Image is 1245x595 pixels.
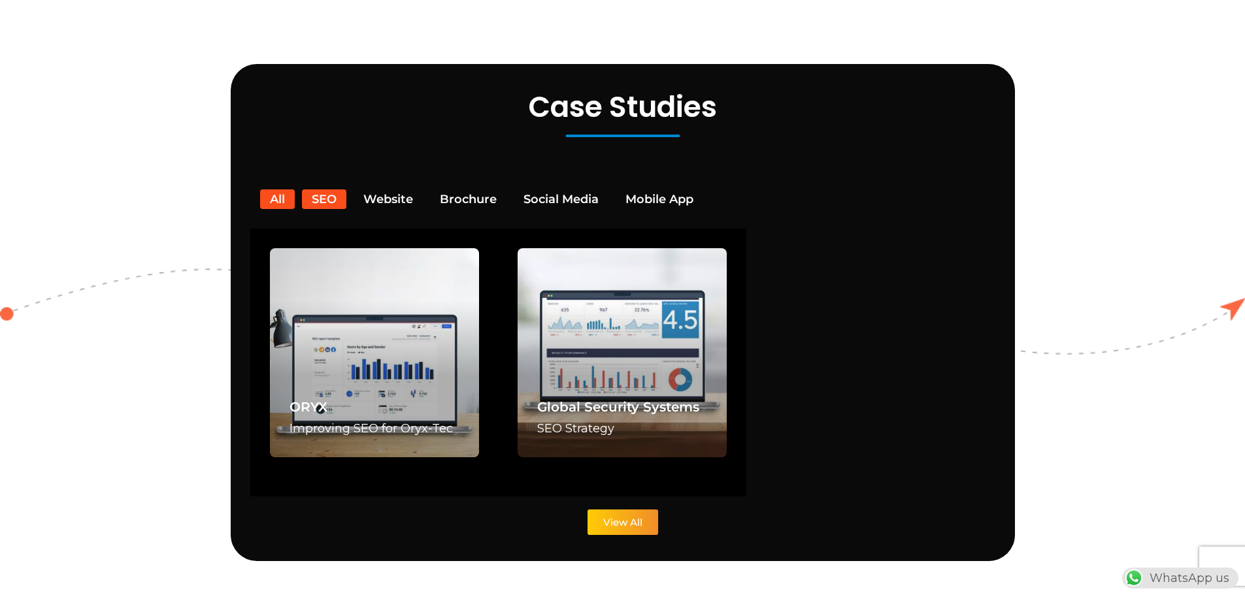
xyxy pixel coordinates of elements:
[603,517,642,527] span: View All
[244,90,1002,125] h2: Case Studies
[537,419,699,438] p: SEO Strategy
[260,189,295,209] button: All
[354,189,423,209] button: Website
[1123,568,1144,588] img: WhatsApp
[290,399,327,415] a: ORYX
[302,189,346,209] button: SEO
[1122,568,1238,588] div: WhatsApp us
[616,189,703,209] button: Mobile App
[1122,571,1238,585] a: WhatsAppWhatsApp us
[588,509,658,535] a: View All
[514,189,608,209] button: Social Media
[430,189,506,209] button: Brochure
[290,419,453,438] p: Improving SEO for Oryx-Tec
[537,399,699,415] a: Global Security Systems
